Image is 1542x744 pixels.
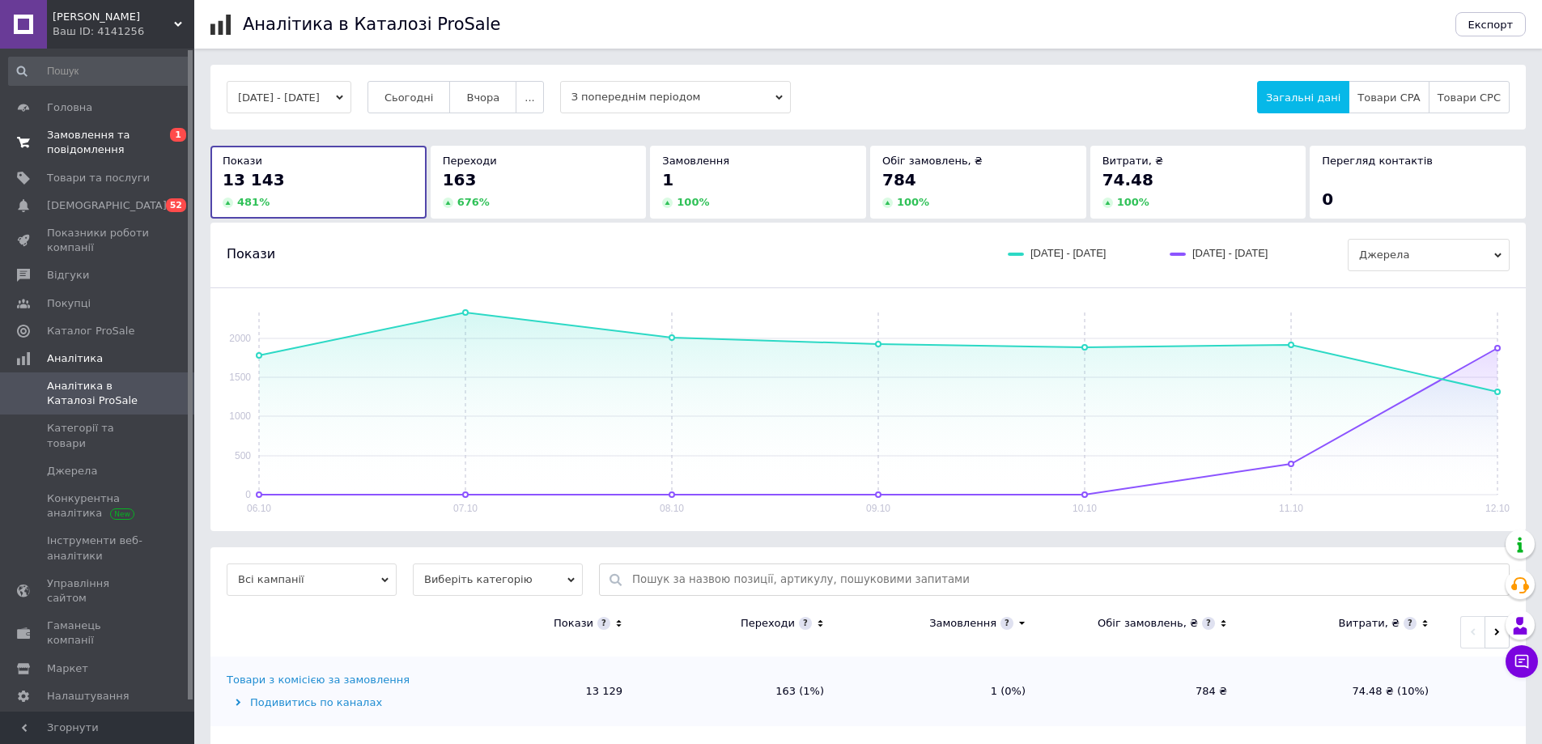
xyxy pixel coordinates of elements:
[227,81,351,113] button: [DATE] - [DATE]
[929,616,996,631] div: Замовлення
[1348,239,1510,271] span: Джерела
[227,245,275,263] span: Покази
[1468,19,1514,31] span: Експорт
[1429,81,1510,113] button: Товари CPC
[882,155,983,167] span: Обіг замовлень, ₴
[47,296,91,311] span: Покупці
[1257,81,1349,113] button: Загальні дані
[47,100,92,115] span: Головна
[47,491,150,521] span: Конкурентна аналітика
[243,15,500,34] h1: Аналітика в Каталозі ProSale
[443,170,477,189] span: 163
[47,619,150,648] span: Гаманець компанії
[897,196,929,208] span: 100 %
[1243,657,1445,726] td: 74.48 ₴ (10%)
[449,81,516,113] button: Вчора
[223,155,262,167] span: Покази
[47,324,134,338] span: Каталог ProSale
[237,196,270,208] span: 481 %
[437,657,639,726] td: 13 129
[53,10,174,24] span: Твій Маркет
[47,198,167,213] span: [DEMOGRAPHIC_DATA]
[632,564,1501,595] input: Пошук за назвою позиції, артикулу, пошуковими запитами
[47,689,130,704] span: Налаштування
[229,410,251,422] text: 1000
[247,503,271,514] text: 06.10
[47,464,97,478] span: Джерела
[47,226,150,255] span: Показники роботи компанії
[677,196,709,208] span: 100 %
[47,576,150,606] span: Управління сайтом
[662,170,673,189] span: 1
[443,155,497,167] span: Переходи
[525,91,534,104] span: ...
[1349,81,1429,113] button: Товари CPA
[47,379,150,408] span: Аналітика в Каталозі ProSale
[660,503,684,514] text: 08.10
[229,372,251,383] text: 1500
[47,661,88,676] span: Маркет
[1485,503,1510,514] text: 12.10
[235,450,251,461] text: 500
[1455,12,1527,36] button: Експорт
[1042,657,1243,726] td: 784 ₴
[1117,196,1149,208] span: 100 %
[1073,503,1097,514] text: 10.10
[47,421,150,450] span: Категорії та товари
[662,155,729,167] span: Замовлення
[367,81,451,113] button: Сьогодні
[554,616,593,631] div: Покази
[840,657,1042,726] td: 1 (0%)
[166,198,186,212] span: 52
[47,534,150,563] span: Інструменти веб-аналітики
[453,503,478,514] text: 07.10
[47,351,103,366] span: Аналітика
[47,171,150,185] span: Товари та послуги
[457,196,490,208] span: 676 %
[1102,155,1164,167] span: Витрати, ₴
[223,170,285,189] span: 13 143
[1438,91,1501,104] span: Товари CPC
[1322,189,1333,209] span: 0
[384,91,434,104] span: Сьогодні
[741,616,795,631] div: Переходи
[1102,170,1153,189] span: 74.48
[882,170,916,189] span: 784
[1506,645,1538,678] button: Чат з покупцем
[245,489,251,500] text: 0
[229,333,251,344] text: 2000
[1338,616,1400,631] div: Витрати, ₴
[413,563,583,596] span: Виберіть категорію
[1266,91,1340,104] span: Загальні дані
[1279,503,1303,514] text: 11.10
[1322,155,1433,167] span: Перегляд контактів
[227,673,410,687] div: Товари з комісією за замовлення
[516,81,543,113] button: ...
[639,657,840,726] td: 163 (1%)
[1098,616,1198,631] div: Обіг замовлень, ₴
[866,503,890,514] text: 09.10
[47,268,89,283] span: Відгуки
[227,563,397,596] span: Всі кампанії
[466,91,499,104] span: Вчора
[53,24,194,39] div: Ваш ID: 4141256
[1357,91,1420,104] span: Товари CPA
[170,128,186,142] span: 1
[227,695,433,710] div: Подивитись по каналах
[8,57,191,86] input: Пошук
[560,81,791,113] span: З попереднім періодом
[47,128,150,157] span: Замовлення та повідомлення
